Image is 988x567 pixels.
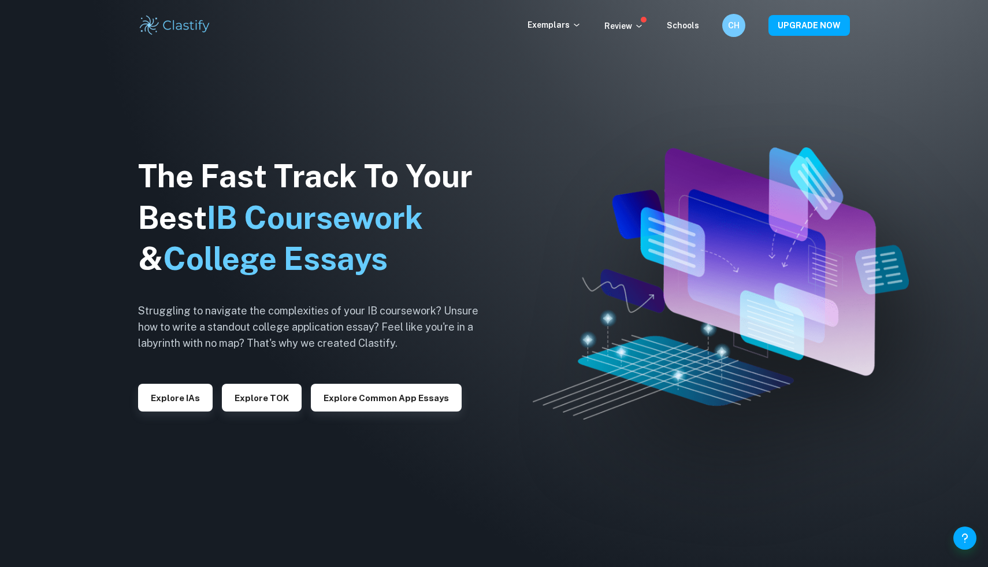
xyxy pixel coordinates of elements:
[727,19,741,32] h6: CH
[138,14,211,37] img: Clastify logo
[768,15,850,36] button: UPGRADE NOW
[138,155,496,280] h1: The Fast Track To Your Best &
[138,384,213,412] button: Explore IAs
[138,303,496,351] h6: Struggling to navigate the complexities of your IB coursework? Unsure how to write a standout col...
[528,18,581,31] p: Exemplars
[311,392,462,403] a: Explore Common App essays
[311,384,462,412] button: Explore Common App essays
[953,527,976,550] button: Help and Feedback
[222,392,302,403] a: Explore TOK
[604,20,644,32] p: Review
[667,21,699,30] a: Schools
[722,14,745,37] button: CH
[533,147,909,420] img: Clastify hero
[207,199,423,236] span: IB Coursework
[163,240,388,277] span: College Essays
[222,384,302,412] button: Explore TOK
[138,392,213,403] a: Explore IAs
